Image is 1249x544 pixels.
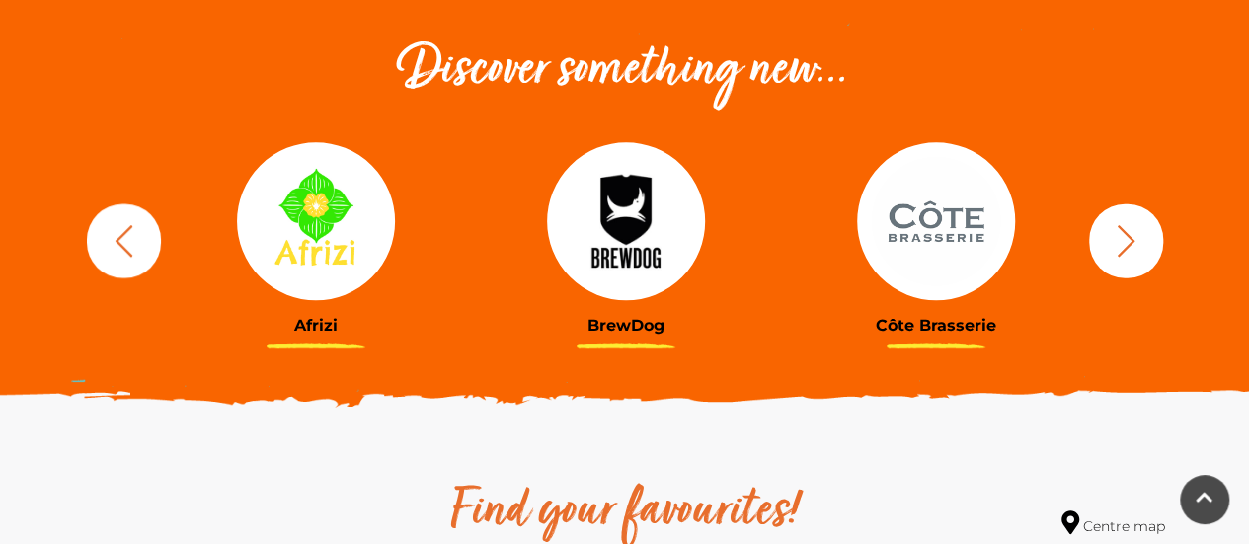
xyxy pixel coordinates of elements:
[796,316,1076,335] h3: Côte Brasserie
[486,142,766,335] a: BrewDog
[176,142,456,335] a: Afrizi
[1061,510,1165,537] a: Centre map
[176,316,456,335] h3: Afrizi
[796,142,1076,335] a: Côte Brasserie
[265,481,985,544] h2: Find your favourites!
[486,316,766,335] h3: BrewDog
[77,39,1173,103] h2: Discover something new...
